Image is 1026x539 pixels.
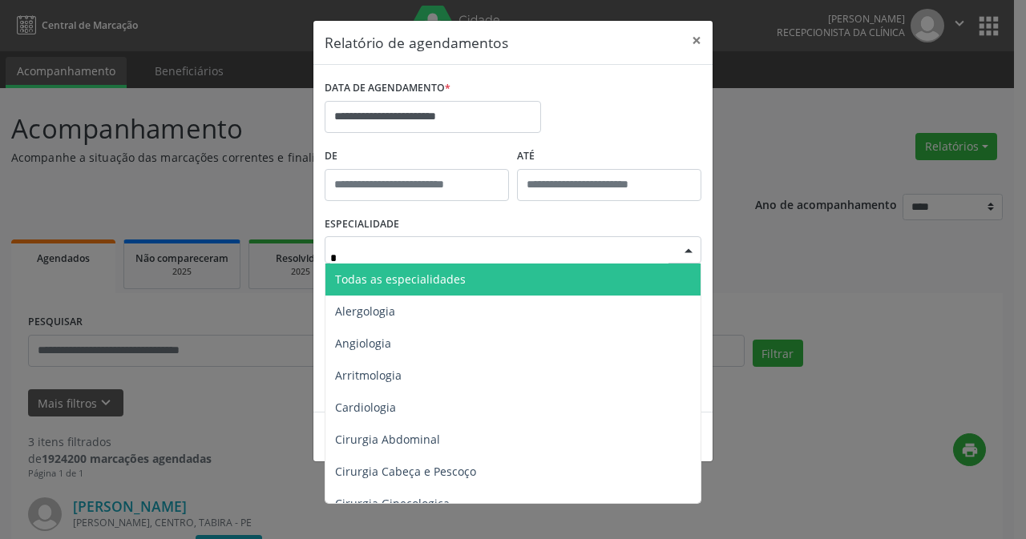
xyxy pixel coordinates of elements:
[517,144,701,169] label: ATÉ
[325,76,450,101] label: DATA DE AGENDAMENTO
[325,32,508,53] h5: Relatório de agendamentos
[335,496,450,511] span: Cirurgia Ginecologica
[335,432,440,447] span: Cirurgia Abdominal
[335,336,391,351] span: Angiologia
[325,144,509,169] label: De
[335,272,466,287] span: Todas as especialidades
[335,400,396,415] span: Cardiologia
[335,304,395,319] span: Alergologia
[335,368,402,383] span: Arritmologia
[335,464,476,479] span: Cirurgia Cabeça e Pescoço
[325,212,399,237] label: ESPECIALIDADE
[681,21,713,60] button: Close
